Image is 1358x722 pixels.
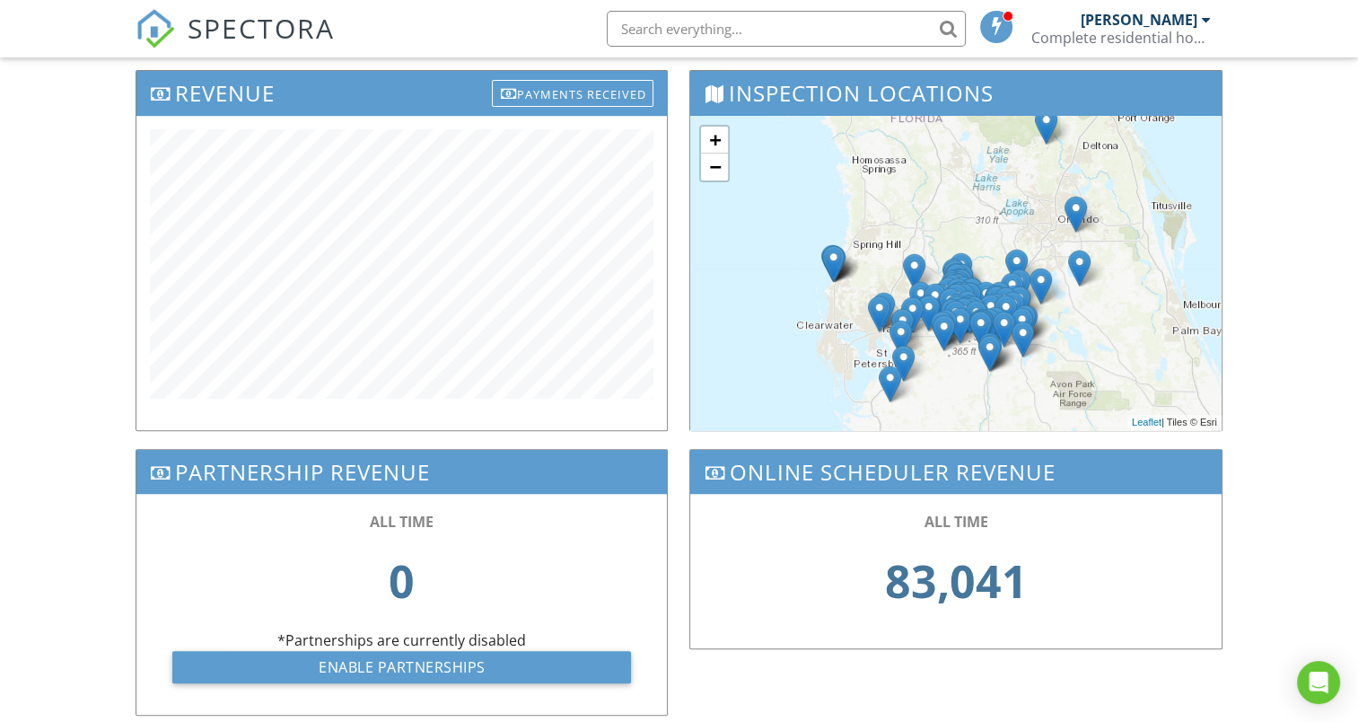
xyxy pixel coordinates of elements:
a: Zoom out [701,154,728,180]
div: *Partnerships are currently disabled [136,494,667,715]
span: SPECTORA [188,9,335,47]
div: Open Intercom Messenger [1297,661,1340,704]
div: 83,041 [726,532,1185,630]
div: ALL TIME [726,512,1185,532]
a: Enable Partnerships [172,651,631,683]
div: Complete residential home inspections LLC [1031,29,1211,47]
div: ALL TIME [172,512,631,532]
div: | Tiles © Esri [1127,415,1222,430]
div: [PERSON_NAME] [1081,11,1197,29]
h3: Inspection Locations [690,71,1221,115]
img: The Best Home Inspection Software - Spectora [136,9,175,48]
a: Payments Received [492,75,653,105]
div: 0 [172,532,631,630]
a: SPECTORA [136,24,335,62]
h3: Online Scheduler Revenue [690,450,1221,494]
h3: Partnership Revenue [136,450,667,494]
input: Search everything... [607,11,966,47]
a: Zoom in [701,127,728,154]
a: Leaflet [1132,417,1161,427]
div: Payments Received [492,80,653,107]
h3: Revenue [136,71,667,115]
